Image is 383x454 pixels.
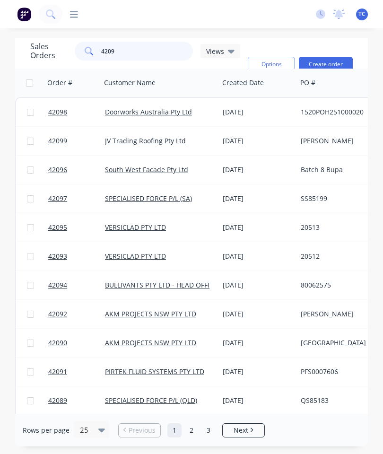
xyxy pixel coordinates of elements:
input: Search... [101,42,193,61]
a: South West Facade Pty Ltd [105,165,188,174]
a: Page 3 [201,423,216,437]
span: 42098 [48,107,67,117]
a: VERSICLAD PTY LTD [105,223,166,232]
div: [DATE] [223,136,293,146]
span: TC [358,10,366,18]
a: JV Trading Roofing Pty Ltd [105,136,186,145]
a: 42093 [48,242,105,271]
span: 42094 [48,280,67,290]
div: [DATE] [223,367,293,376]
span: 42096 [48,165,67,175]
a: 42091 [48,358,105,386]
a: VERSICLAD PTY LTD [105,252,166,261]
div: [DATE] [223,107,293,117]
span: 42095 [48,223,67,232]
a: 42099 [48,127,105,155]
span: 42093 [48,252,67,261]
a: AKM PROJECTS NSW PTY LTD [105,338,196,347]
div: [DATE] [223,396,293,405]
a: 42096 [48,156,105,184]
a: Page 1 is your current page [167,423,182,437]
a: BULLIVANTS PTY LTD - HEAD OFFICE [105,280,218,289]
a: Page 2 [184,423,199,437]
a: AKM PROJECTS NSW PTY LTD [105,309,196,318]
span: 42090 [48,338,67,348]
div: [DATE] [223,309,293,319]
a: SPECIALISED FORCE P/L (QLD) [105,396,197,405]
a: 42098 [48,98,105,126]
span: Previous [129,426,156,435]
a: 42095 [48,213,105,242]
div: [DATE] [223,223,293,232]
div: Customer Name [104,78,156,87]
span: 42089 [48,396,67,405]
button: Create order [299,57,353,72]
span: Views [206,46,224,56]
div: [DATE] [223,280,293,290]
div: Created Date [222,78,264,87]
a: Next page [223,426,264,435]
span: Next [234,426,248,435]
div: [DATE] [223,194,293,203]
a: 42094 [48,271,105,299]
ul: Pagination [114,423,269,437]
a: Doorworks Australia Pty Ltd [105,107,192,116]
a: 42089 [48,386,105,415]
span: Rows per page [23,426,70,435]
a: 42090 [48,329,105,357]
h1: Sales Orders [30,42,67,60]
a: 42097 [48,184,105,213]
a: 42092 [48,300,105,328]
div: [DATE] [223,252,293,261]
img: Factory [17,7,31,21]
div: [DATE] [223,165,293,175]
span: 42099 [48,136,67,146]
a: SPECIALISED FORCE P/L (SA) [105,194,192,203]
span: 42092 [48,309,67,319]
a: Previous page [119,426,160,435]
div: [DATE] [223,338,293,348]
div: PO # [300,78,315,87]
span: 42097 [48,194,67,203]
a: PIRTEK FLUID SYSTEMS PTY LTD [105,367,204,376]
span: 42091 [48,367,67,376]
button: Options [248,57,295,72]
div: Order # [47,78,72,87]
